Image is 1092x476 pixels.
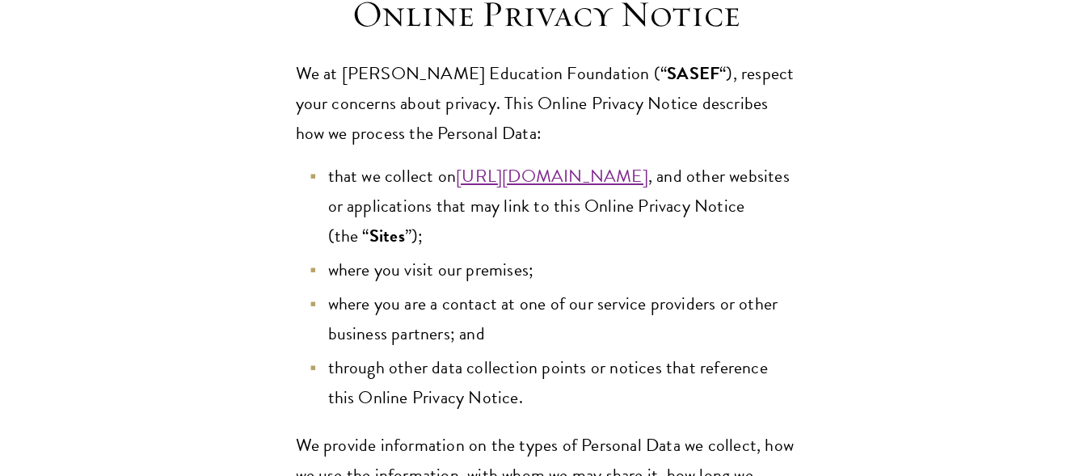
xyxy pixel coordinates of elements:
span: that we collect on [328,162,457,189]
b: SASEF [667,60,719,86]
span: where you are a contact at one of our service providers or other business partners; and [328,290,778,347]
span: , and other websites or applications that may link to this Online Privacy Notice (the “ [328,162,790,249]
b: Sites [369,222,405,249]
span: through other data collection points or notices that reference this Online Privacy Notice. [328,354,768,411]
span: where you visit our premises; [328,256,534,283]
span: “), respect your concerns about privacy. This Online Privacy Notice describes how we process the ... [296,60,795,146]
span: ”); [405,222,424,249]
a: [URL][DOMAIN_NAME] [456,162,648,189]
span: We at [PERSON_NAME] Education Foundation (“ [296,60,668,86]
